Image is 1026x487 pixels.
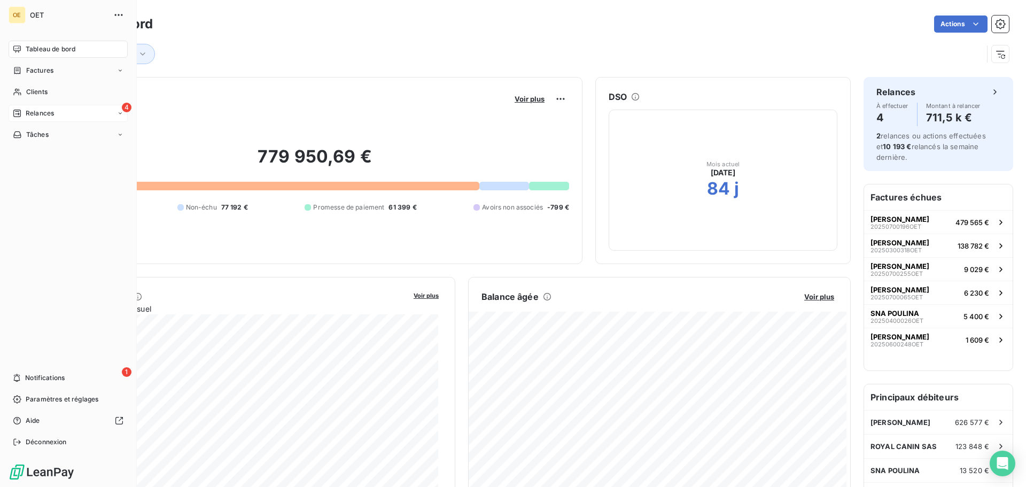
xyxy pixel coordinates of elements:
img: Logo LeanPay [9,463,75,481]
button: Actions [934,16,988,33]
span: 2 [876,132,881,140]
span: [PERSON_NAME] [870,285,929,294]
span: 20250700065OET [870,294,923,300]
span: [PERSON_NAME] [870,333,929,341]
span: Clients [26,87,48,97]
span: 1 [122,367,131,377]
span: 20250700255OET [870,270,923,277]
span: Factures [26,66,53,75]
span: 20250400026OET [870,318,923,324]
span: Paramètres et réglages [26,395,98,404]
span: [PERSON_NAME] [870,418,930,427]
span: 77 192 € [221,203,248,212]
span: 9 029 € [964,265,989,274]
div: OE [9,6,26,24]
span: -799 € [547,203,569,212]
span: Tableau de bord [26,44,75,54]
span: SNA POULINA [870,309,919,318]
span: 4 [122,103,131,112]
button: [PERSON_NAME]20250600248OET1 609 € [864,328,1013,351]
span: 6 230 € [964,289,989,297]
button: [PERSON_NAME]20250700065OET6 230 € [864,281,1013,304]
span: Déconnexion [26,437,67,447]
span: 5 400 € [963,312,989,321]
h6: Principaux débiteurs [864,384,1013,410]
span: OET [30,11,107,19]
h6: Factures échues [864,184,1013,210]
span: [PERSON_NAME] [870,262,929,270]
span: Relances [26,109,54,118]
span: 138 782 € [958,242,989,250]
button: Voir plus [410,290,442,300]
span: Voir plus [414,292,439,299]
span: Chiffre d'affaires mensuel [60,303,406,314]
span: [PERSON_NAME] [870,215,929,223]
span: 1 609 € [966,336,989,344]
h4: 4 [876,109,908,126]
span: Voir plus [515,95,545,103]
span: 20250600248OET [870,341,923,347]
button: [PERSON_NAME]20250300318OET138 782 € [864,234,1013,257]
a: Aide [9,412,128,429]
button: [PERSON_NAME]20250700196OET479 565 € [864,210,1013,234]
span: Aide [26,416,40,426]
h2: 779 950,69 € [60,146,569,178]
button: Voir plus [511,94,548,104]
button: Voir plus [801,292,837,302]
span: Notifications [25,373,65,383]
span: 20250700196OET [870,223,921,230]
h2: j [734,178,739,199]
span: relances ou actions effectuées et relancés la semaine dernière. [876,132,986,161]
span: 123 848 € [955,442,989,451]
span: Promesse de paiement [313,203,384,212]
span: 626 577 € [955,418,989,427]
span: Montant à relancer [926,103,981,109]
span: Mois actuel [706,161,740,167]
button: SNA POULINA20250400026OET5 400 € [864,304,1013,328]
span: Voir plus [804,292,834,301]
span: SNA POULINA [870,466,920,475]
button: [PERSON_NAME]20250700255OET9 029 € [864,257,1013,281]
span: Avoirs non associés [482,203,543,212]
h6: DSO [609,90,627,103]
span: [PERSON_NAME] [870,238,929,247]
span: 479 565 € [955,218,989,227]
span: ROYAL CANIN SAS [870,442,937,451]
h4: 711,5 k € [926,109,981,126]
span: [DATE] [711,167,736,178]
h2: 84 [707,178,730,199]
span: 20250300318OET [870,247,922,253]
h6: Relances [876,86,915,98]
div: Open Intercom Messenger [990,451,1015,476]
span: Tâches [26,130,49,140]
span: 10 193 € [883,142,911,151]
h6: Balance âgée [481,290,539,303]
span: 61 399 € [388,203,416,212]
span: À effectuer [876,103,908,109]
span: 13 520 € [960,466,989,475]
span: Non-échu [186,203,217,212]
